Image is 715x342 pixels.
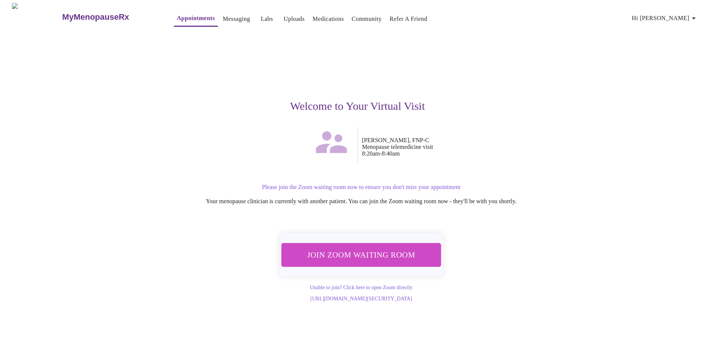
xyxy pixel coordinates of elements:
img: MyMenopauseRx Logo [12,3,61,31]
h3: Welcome to Your Virtual Visit [128,100,587,112]
a: MyMenopauseRx [61,4,159,30]
a: Messaging [223,14,250,24]
button: Refer a Friend [387,12,430,26]
span: Join Zoom Waiting Room [289,248,433,262]
button: Labs [255,12,279,26]
p: Your menopause clinician is currently with another patient. You can join the Zoom waiting room no... [136,198,587,205]
button: Join Zoom Waiting Room [279,243,443,267]
a: Medications [312,14,344,24]
button: Appointments [174,11,218,27]
a: Labs [261,14,273,24]
button: Messaging [220,12,253,26]
button: Medications [309,12,347,26]
p: Please join the Zoom waiting room now to ensure you don't miss your appointment [136,184,587,191]
button: Hi [PERSON_NAME] [629,11,701,26]
h3: MyMenopauseRx [62,12,129,22]
button: Community [349,12,385,26]
a: Unable to join? Click here to open Zoom directly [310,285,413,290]
a: Refer a Friend [390,14,428,24]
a: [URL][DOMAIN_NAME][SECURITY_DATA] [310,296,412,301]
span: Hi [PERSON_NAME] [632,13,698,23]
a: Appointments [177,13,215,23]
a: Community [352,14,382,24]
button: Uploads [281,12,308,26]
a: Uploads [284,14,305,24]
p: [PERSON_NAME], FNP-C Menopause telemedicine visit 8:20am - 8:40am [362,137,587,157]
